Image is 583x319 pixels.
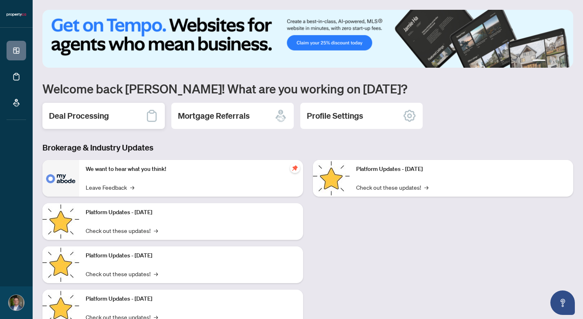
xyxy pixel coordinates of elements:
span: → [154,269,158,278]
img: Slide 0 [42,10,573,68]
p: Platform Updates - [DATE] [86,295,297,303]
img: Profile Icon [9,295,24,310]
a: Check out these updates!→ [86,226,158,235]
h3: Brokerage & Industry Updates [42,142,573,153]
button: 1 [532,60,545,63]
button: Open asap [550,290,575,315]
p: We want to hear what you think! [86,165,297,174]
h1: Welcome back [PERSON_NAME]! What are you working on [DATE]? [42,81,573,96]
a: Check out these updates!→ [356,183,428,192]
button: 4 [562,60,565,63]
h2: Mortgage Referrals [178,110,250,122]
button: 2 [549,60,552,63]
span: pushpin [290,163,300,173]
p: Platform Updates - [DATE] [86,208,297,217]
p: Platform Updates - [DATE] [356,165,567,174]
span: → [154,226,158,235]
img: Platform Updates - September 16, 2025 [42,203,79,240]
button: 3 [555,60,559,63]
span: → [424,183,428,192]
p: Platform Updates - [DATE] [86,251,297,260]
img: Platform Updates - July 21, 2025 [42,246,79,283]
a: Leave Feedback→ [86,183,134,192]
h2: Deal Processing [49,110,109,122]
img: Platform Updates - June 23, 2025 [313,160,350,197]
a: Check out these updates!→ [86,269,158,278]
span: → [130,183,134,192]
h2: Profile Settings [307,110,363,122]
img: We want to hear what you think! [42,160,79,197]
img: logo [7,12,26,17]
